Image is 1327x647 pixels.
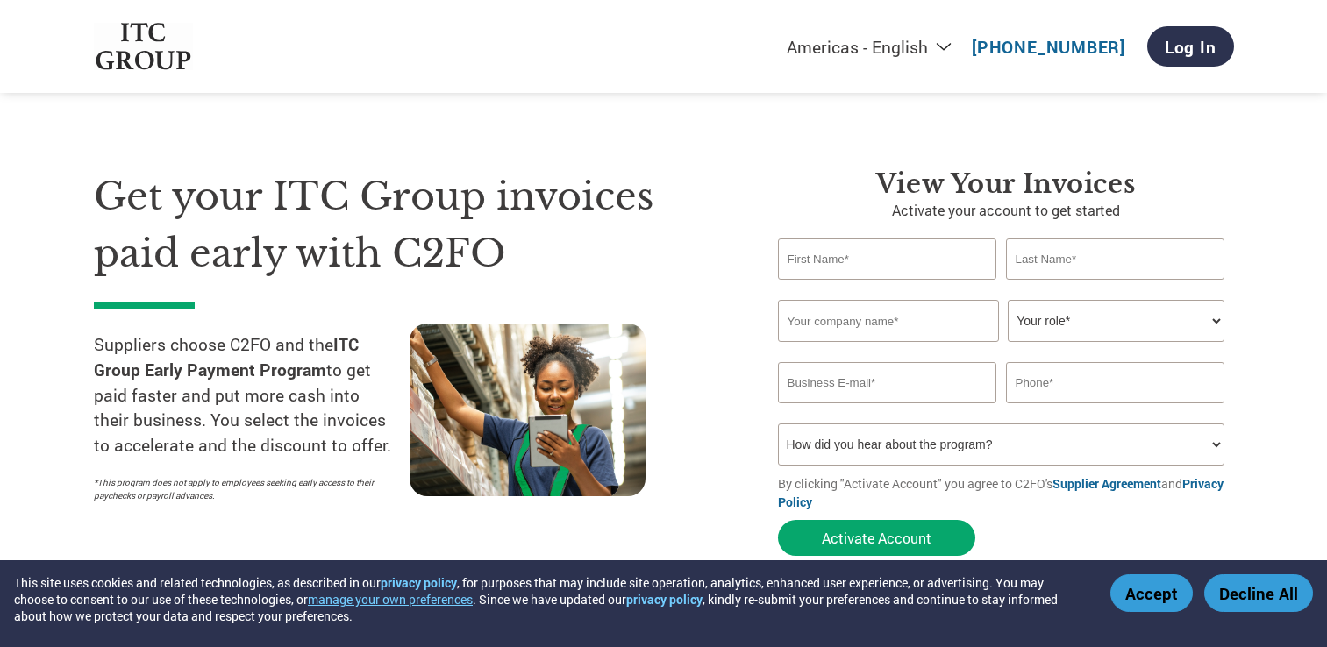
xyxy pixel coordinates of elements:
input: Your company name* [778,300,999,342]
a: Supplier Agreement [1052,475,1161,492]
a: [PHONE_NUMBER] [972,36,1125,58]
a: Log In [1147,26,1234,67]
a: privacy policy [626,591,703,608]
button: manage your own preferences [308,591,473,608]
button: Activate Account [778,520,975,556]
input: Invalid Email format [778,362,997,403]
div: Invalid company name or company name is too long [778,344,1225,355]
a: Privacy Policy [778,475,1224,510]
strong: ITC Group Early Payment Program [94,333,359,380]
input: First Name* [778,238,997,280]
div: This site uses cookies and related technologies, as described in our , for purposes that may incl... [14,574,1085,624]
button: Decline All [1204,574,1313,612]
p: *This program does not apply to employees seeking early access to their paychecks or payroll adva... [94,476,392,502]
img: supply chain worker [410,323,646,496]
input: Phone* [1006,362,1225,403]
h3: View Your Invoices [778,168,1234,200]
div: Invalid last name or last name is too long [1006,281,1225,293]
h1: Get your ITC Group invoices paid early with C2FO [94,168,725,281]
button: Accept [1110,574,1193,612]
div: Invalid first name or first name is too long [778,281,997,293]
select: Title/Role [1008,300,1224,342]
div: Inavlid Phone Number [1006,405,1225,416]
img: ITC Group [94,23,194,71]
a: privacy policy [381,574,457,591]
p: Suppliers choose C2FO and the to get paid faster and put more cash into their business. You selec... [94,332,410,459]
div: Inavlid Email Address [778,405,997,416]
input: Last Name* [1006,238,1225,280]
p: By clicking "Activate Account" you agree to C2FO's and [778,474,1234,511]
p: Activate your account to get started [778,200,1234,221]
